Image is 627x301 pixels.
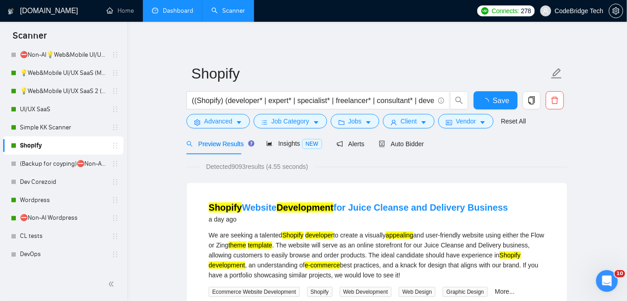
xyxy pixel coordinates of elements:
span: Shopify [307,287,333,297]
span: caret-down [421,119,427,126]
a: ⛔Non-AI Wordpress [20,209,106,227]
button: idcardVendorcaret-down [438,114,494,128]
input: Search Freelance Jobs... [192,95,434,106]
span: holder [112,251,119,258]
span: search [451,96,468,104]
a: 💡Web&Mobile UI/UX SaaS 2 ([PERSON_NAME]) [20,82,106,100]
button: userClientcaret-down [383,114,435,128]
a: Reset All [501,116,526,126]
a: Dev Corezoid [20,173,106,191]
span: holder [112,88,119,95]
span: holder [112,124,119,131]
mark: e-commerce [305,262,340,269]
span: holder [112,197,119,204]
a: searchScanner [211,7,245,15]
iframe: Intercom live chat [596,270,618,292]
span: area-chart [266,140,273,147]
a: 💡Web&Mobile UI/UX SaaS (Mariia) [20,64,106,82]
span: Auto Bidder [379,140,424,148]
a: More... [495,288,515,295]
mark: Shopify [209,202,242,212]
span: Insights [266,140,322,147]
span: idcard [446,119,452,126]
span: double-left [108,280,117,289]
span: holder [112,215,119,222]
button: barsJob Categorycaret-down [254,114,327,128]
span: Alerts [337,140,365,148]
span: holder [112,69,119,77]
span: Web Development [340,287,392,297]
mark: development [209,262,245,269]
mark: Shopify [500,252,521,259]
a: ShopifyWebsiteDevelopmentfor Juice Cleanse and Delivery Business [209,202,508,212]
span: 10 [615,270,625,277]
a: Wordpress [20,191,106,209]
mark: Development [277,202,334,212]
span: holder [112,178,119,186]
mark: developer [305,232,333,239]
span: Jobs [348,116,362,126]
span: Job Category [271,116,309,126]
a: dashboardDashboard [152,7,193,15]
span: holder [112,106,119,113]
span: caret-down [236,119,242,126]
div: a day ago [209,214,508,225]
a: Dev Solidity [20,264,106,282]
div: Tooltip anchor [247,139,255,148]
button: setting [609,4,623,18]
input: Scanner name... [191,62,549,85]
a: ⛔Non-AI💡Web&Mobile UI/UX SaaS (Mariia) [20,46,106,64]
span: copy [523,96,540,104]
button: delete [546,91,564,109]
span: search [186,141,193,147]
mark: appealing [386,232,413,239]
a: (Backup for coyping)⛔Non-AI New! UI UX DESIGN GENERAL [20,155,106,173]
a: setting [609,7,623,15]
span: user [391,119,397,126]
span: Save [493,95,509,106]
button: search [450,91,468,109]
a: Simple KK Scanner [20,118,106,137]
mark: template [248,242,272,249]
span: Ecommerce Website Development [209,287,300,297]
span: delete [546,96,563,104]
span: bars [261,119,268,126]
a: Shopify [20,137,106,155]
span: caret-down [480,119,486,126]
a: CL tests [20,227,106,246]
span: Detected 9093 results (4.55 seconds) [200,162,314,172]
span: edit [551,68,563,79]
span: loading [482,98,493,105]
span: Web Design [399,287,436,297]
span: Vendor [456,116,476,126]
mark: theme [229,242,246,249]
span: caret-down [365,119,372,126]
span: 278 [521,6,531,16]
span: holder [112,142,119,149]
a: DevOps [20,246,106,264]
button: Save [474,91,518,109]
a: homeHome [107,7,134,15]
mark: Shopify [282,232,304,239]
span: holder [112,160,119,168]
span: user [543,8,549,14]
span: Scanner [5,29,54,48]
button: settingAdvancedcaret-down [186,114,250,128]
span: Connects: [492,6,519,16]
button: folderJobscaret-down [331,114,380,128]
span: Graphic Design [443,287,488,297]
button: copy [523,91,541,109]
span: info-circle [438,98,444,104]
a: UI/UX SaaS [20,100,106,118]
span: setting [194,119,201,126]
span: NEW [302,139,322,149]
span: holder [112,233,119,240]
span: caret-down [313,119,319,126]
span: holder [112,51,119,59]
img: logo [8,4,14,19]
div: We are seeking a talented to create a visually and user-friendly website using either the Flow or... [209,230,545,280]
span: notification [337,141,343,147]
span: folder [338,119,345,126]
img: upwork-logo.png [481,7,489,15]
span: setting [609,7,623,15]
